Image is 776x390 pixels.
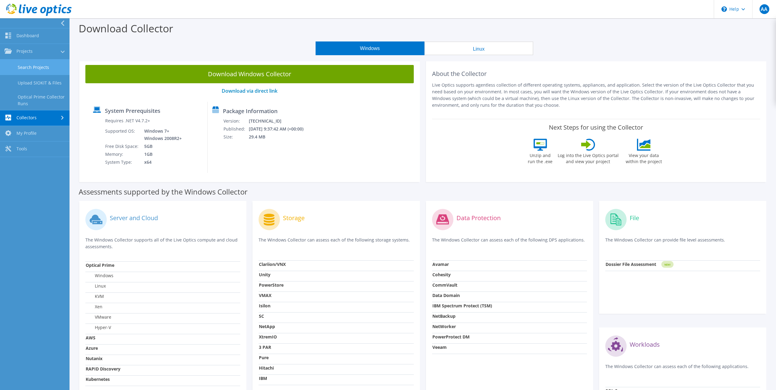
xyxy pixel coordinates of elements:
label: Next Steps for using the Collector [549,124,643,131]
strong: Isilon [259,303,270,309]
strong: Avamar [432,261,449,267]
td: [DATE] 9:37:42 AM (+00:00) [249,125,312,133]
td: Memory: [105,150,140,158]
td: Supported OS: [105,127,140,142]
strong: Data Domain [432,292,460,298]
p: The Windows Collector supports all of the Live Optics compute and cloud assessments. [85,237,240,250]
td: 29.4 MB [249,133,312,141]
p: The Windows Collector can assess each of the following DPS applications. [432,237,587,249]
label: Hyper-V [86,324,111,331]
label: Data Protection [456,215,501,221]
strong: Cohesity [432,272,451,277]
svg: \n [721,6,727,12]
strong: NetApp [259,324,275,329]
td: Published: [223,125,249,133]
strong: Pure [259,355,269,360]
label: View your data within the project [622,151,666,165]
strong: 3 PAR [259,344,271,350]
td: Free Disk Space: [105,142,140,150]
p: Live Optics supports agentless collection of different operating systems, appliances, and applica... [432,82,760,109]
strong: Hitachi [259,365,274,371]
strong: Kubernetes [86,376,110,382]
strong: Optical Prime [86,262,114,268]
label: Linux [86,283,106,289]
label: Download Collector [79,21,173,35]
strong: RAPID Discovery [86,366,120,372]
td: System Type: [105,158,140,166]
label: Server and Cloud [110,215,158,221]
label: Windows [86,273,113,279]
td: Size: [223,133,249,141]
td: Windows 7+ Windows 2008R2+ [140,127,183,142]
label: Requires .NET V4.7.2+ [105,118,150,124]
strong: VMAX [259,292,271,298]
strong: IBM Spectrum Protect (TSM) [432,303,492,309]
p: The Windows Collector can assess each of the following storage systems. [259,237,413,249]
td: 1GB [140,150,183,158]
tspan: NEW! [664,263,670,266]
label: Xen [86,304,102,310]
strong: PowerStore [259,282,284,288]
strong: Veeam [432,344,447,350]
label: Log into the Live Optics portal and view your project [557,151,619,165]
p: The Windows Collector can assess each of the following applications. [605,363,760,376]
strong: Dossier File Assessment [606,261,656,267]
label: Workloads [630,342,660,348]
label: Unzip and run the .exe [526,151,554,165]
strong: AWS [86,335,95,341]
strong: CommVault [432,282,457,288]
strong: SC [259,313,264,319]
a: Download via direct link [222,88,277,94]
strong: XtremIO [259,334,277,340]
span: AA [760,4,769,14]
strong: Azure [86,345,98,351]
td: 5GB [140,142,183,150]
td: [TECHNICAL_ID] [249,117,312,125]
strong: Clariion/VNX [259,261,286,267]
strong: NetBackup [432,313,456,319]
label: Storage [283,215,305,221]
label: Package Information [223,108,277,114]
strong: Unity [259,272,270,277]
strong: PowerProtect DM [432,334,470,340]
strong: Nutanix [86,356,102,361]
button: Windows [316,41,424,55]
label: VMware [86,314,111,320]
td: Version: [223,117,249,125]
a: Download Windows Collector [85,65,414,83]
button: Linux [424,41,533,55]
h2: About the Collector [432,70,760,77]
p: The Windows Collector can provide file level assessments. [605,237,760,249]
label: Assessments supported by the Windows Collector [79,189,248,195]
strong: IBM [259,375,267,381]
label: File [630,215,639,221]
strong: NetWorker [432,324,456,329]
td: x64 [140,158,183,166]
label: KVM [86,293,104,299]
label: System Prerequisites [105,108,160,114]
